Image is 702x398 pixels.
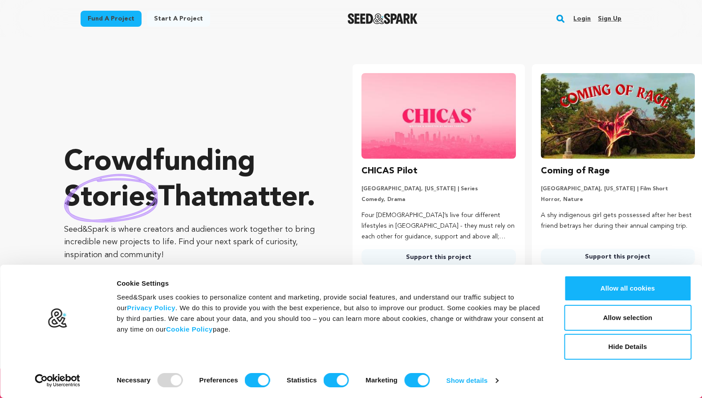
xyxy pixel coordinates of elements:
img: logo [48,308,68,328]
button: Allow selection [564,305,691,331]
img: Seed&Spark Logo Dark Mode [348,13,418,24]
p: Comedy, Drama [361,196,515,203]
a: Start a project [147,11,210,27]
a: Privacy Policy [127,304,175,312]
a: Login [573,12,591,26]
img: CHICAS Pilot image [361,73,515,159]
p: [GEOGRAPHIC_DATA], [US_STATE] | Series [361,185,515,193]
a: Sign up [598,12,621,26]
legend: Consent Selection [116,369,117,370]
span: matter [218,184,307,213]
strong: Statistics [287,376,317,384]
h3: Coming of Rage [541,164,610,178]
button: Hide Details [564,334,691,360]
div: Cookie Settings [117,278,544,289]
a: Cookie Policy [166,325,213,333]
a: Support this project [361,249,515,265]
strong: Preferences [199,376,238,384]
strong: Necessary [117,376,150,384]
p: Seed&Spark is where creators and audiences work together to bring incredible new projects to life... [64,223,317,262]
img: Coming of Rage image [541,73,695,159]
a: Support this project [541,249,695,265]
p: Horror, Nature [541,196,695,203]
p: Four [DEMOGRAPHIC_DATA]’s live four different lifestyles in [GEOGRAPHIC_DATA] - they must rely on... [361,210,515,242]
a: Fund a project [81,11,142,27]
a: Seed&Spark Homepage [348,13,418,24]
p: [GEOGRAPHIC_DATA], [US_STATE] | Film Short [541,185,695,193]
img: hand sketched image [64,174,158,222]
a: Usercentrics Cookiebot - opens in a new window [19,374,97,387]
button: Allow all cookies [564,275,691,301]
p: A shy indigenous girl gets possessed after her best friend betrays her during their annual campin... [541,210,695,232]
strong: Marketing [365,376,398,384]
div: Seed&Spark uses cookies to personalize content and marketing, provide social features, and unders... [117,292,544,335]
p: Crowdfunding that . [64,145,317,216]
h3: CHICAS Pilot [361,164,418,178]
a: Show details [446,374,498,387]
